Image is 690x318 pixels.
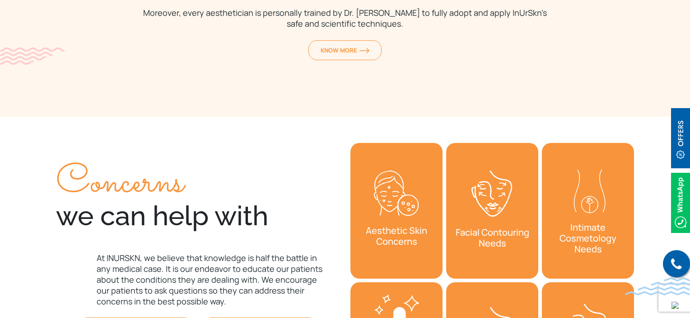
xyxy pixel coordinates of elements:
[350,143,443,279] a: Aesthetic Skin Concerns
[56,166,340,232] div: we can help with
[139,7,551,29] p: Moreover, every aesthetician is personally trained by Dr. [PERSON_NAME] to fully adopt and apply ...
[446,143,538,279] a: Facial Contouring Needs
[359,48,369,53] img: orange-arrow
[625,277,690,295] img: bluewave
[446,223,538,253] h3: Facial Contouring Needs
[542,218,634,259] h3: Intimate Cosmetology Needs
[671,302,679,309] img: up-blue-arrow.svg
[350,143,443,279] div: 2 / 2
[308,40,382,60] a: KNOW MOREorange-arrow
[671,197,690,207] a: Whatsappicon
[350,221,443,252] h3: Aesthetic Skin Concerns
[321,46,369,54] span: KNOW MORE
[446,143,538,279] div: 1 / 2
[671,173,690,233] img: Whatsappicon
[56,153,184,213] span: Concerns
[542,143,634,279] div: 1 / 2
[56,252,340,307] p: At INURSKN, we believe that knowledge is half the battle in any medical case. It is our endeavor ...
[671,108,690,168] img: offerBt
[374,171,419,216] img: Concerns-icon2
[565,163,611,214] img: Intimate-dermat-concerns
[470,169,515,218] img: Facial Contouring Needs-icon-1
[542,143,634,279] a: Intimate Cosmetology Needs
